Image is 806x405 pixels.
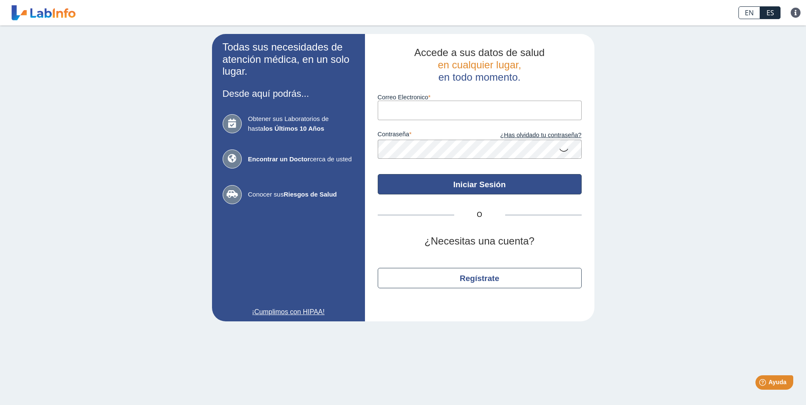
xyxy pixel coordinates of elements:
[248,155,354,164] span: cerca de usted
[378,268,582,288] button: Regístrate
[378,174,582,194] button: Iniciar Sesión
[263,125,324,132] b: los Últimos 10 Años
[438,71,520,83] span: en todo momento.
[378,94,582,101] label: Correo Electronico
[414,47,545,58] span: Accede a sus datos de salud
[223,307,354,317] a: ¡Cumplimos con HIPAA!
[760,6,781,19] a: ES
[248,155,310,163] b: Encontrar un Doctor
[248,190,354,200] span: Conocer sus
[738,6,760,19] a: EN
[284,191,337,198] b: Riesgos de Salud
[438,59,521,70] span: en cualquier lugar,
[223,41,354,78] h2: Todas sus necesidades de atención médica, en un solo lugar.
[248,114,354,133] span: Obtener sus Laboratorios de hasta
[378,131,480,140] label: contraseña
[730,372,797,396] iframe: Help widget launcher
[480,131,582,140] a: ¿Has olvidado tu contraseña?
[223,88,354,99] h3: Desde aquí podrás...
[454,210,505,220] span: O
[378,235,582,247] h2: ¿Necesitas una cuenta?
